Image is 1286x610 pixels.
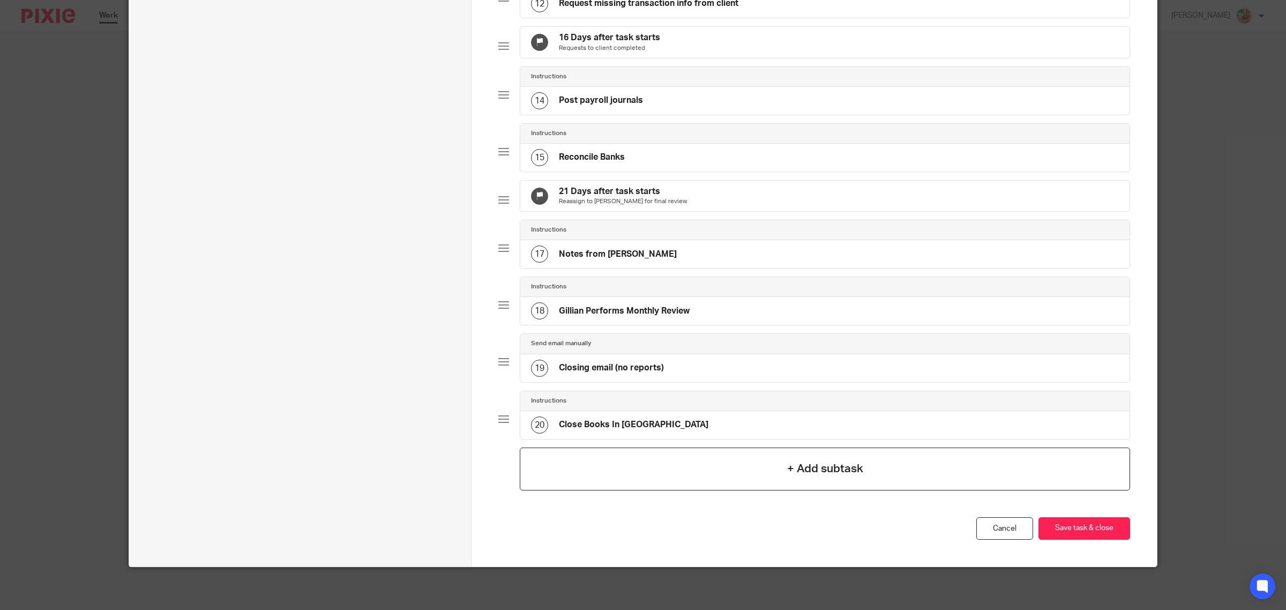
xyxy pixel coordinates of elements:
[559,306,690,317] h4: Gillian Performs Monthly Review
[531,129,566,138] h4: Instructions
[531,282,566,291] h4: Instructions
[531,72,566,81] h4: Instructions
[559,95,643,106] h4: Post payroll journals
[531,226,566,234] h4: Instructions
[976,517,1033,540] a: Cancel
[559,249,677,260] h4: Notes from [PERSON_NAME]
[559,152,625,163] h4: Reconcile Banks
[1038,517,1130,540] button: Save task & close
[531,149,548,166] div: 15
[559,362,664,374] h4: Closing email (no reports)
[559,419,708,430] h4: Close Books In [GEOGRAPHIC_DATA]
[787,460,863,477] h4: + Add subtask
[531,339,591,348] h4: Send email manually
[559,186,687,197] h4: 21 Days after task starts
[559,44,660,53] p: Requests to client completed
[531,246,548,263] div: 17
[531,92,548,109] div: 14
[559,32,660,43] h4: 16 Days after task starts
[531,416,548,434] div: 20
[559,197,687,206] p: Reassign to [PERSON_NAME] for final review
[531,397,566,405] h4: Instructions
[531,302,548,319] div: 18
[531,360,548,377] div: 19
